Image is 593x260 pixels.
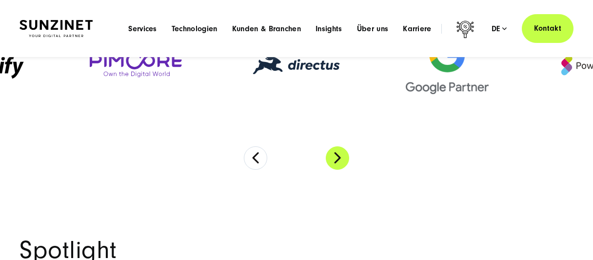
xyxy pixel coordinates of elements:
a: Insights [316,24,342,34]
img: Pimcore Partner Agentur - Digitalagentur SUNZINET [90,52,187,77]
a: Kunden & Branchen [232,24,301,34]
a: Technologien [172,24,217,34]
button: Previous [244,146,267,170]
a: Kontakt [522,14,573,43]
a: Services [128,24,157,34]
a: Karriere [403,24,432,34]
img: Google Partner Agentur - Digitalagentur für Digital Marketing und Strategie SUNZINET [406,36,489,94]
div: de [492,24,507,34]
button: Next [326,146,349,170]
img: SUNZINET Full Service Digital Agentur [20,20,93,37]
a: Über uns [357,24,389,34]
img: Directus Partner Agentur - Digitalagentur SUNZINET [253,56,340,75]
